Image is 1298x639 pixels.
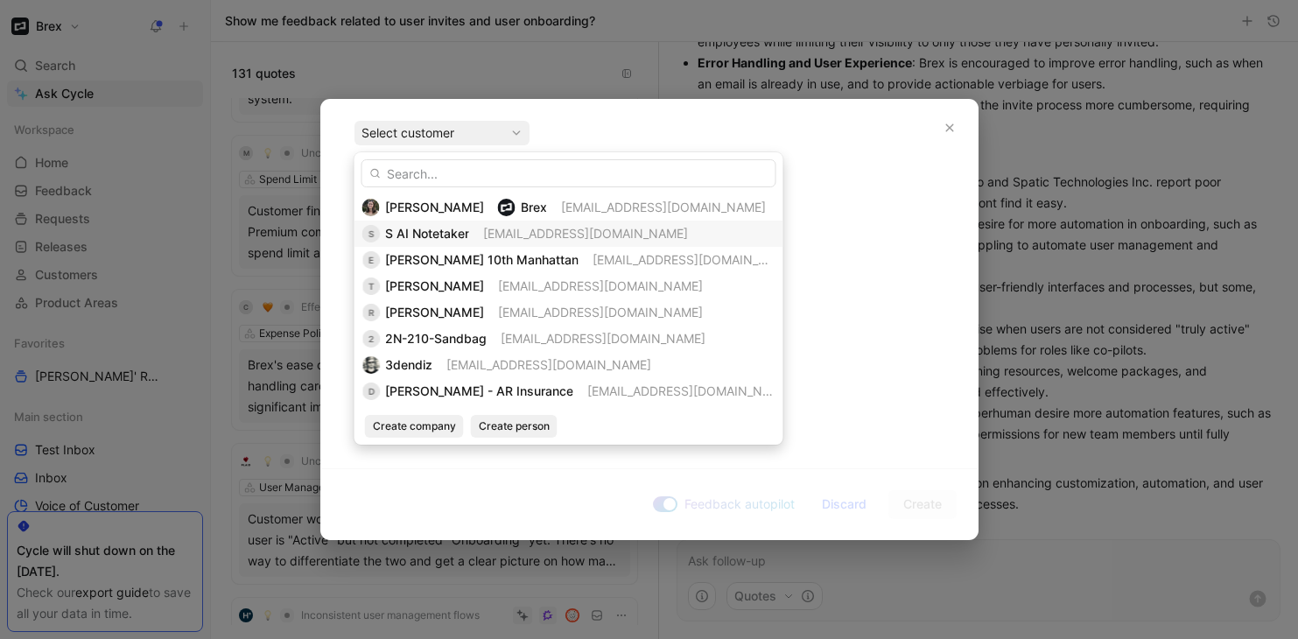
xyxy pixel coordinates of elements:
[362,199,380,216] img: 5555228917363_73f38fc2a4d32568883a_192.jpg
[385,278,484,293] span: [PERSON_NAME]
[446,357,651,372] span: [EMAIL_ADDRESS][DOMAIN_NAME]
[362,225,380,242] div: S
[501,331,705,346] span: [EMAIL_ADDRESS][DOMAIN_NAME]
[593,252,797,267] span: [EMAIL_ADDRESS][DOMAIN_NAME]
[498,305,703,319] span: [EMAIL_ADDRESS][DOMAIN_NAME]
[385,331,487,346] span: 2N-210-Sandbag
[471,415,558,438] button: Create person
[479,418,550,435] span: Create person
[385,252,579,267] span: [PERSON_NAME] 10th Manhattan
[362,251,380,269] div: E
[385,226,469,241] span: S AI Notetaker
[385,305,484,319] span: [PERSON_NAME]
[362,304,380,321] div: R
[561,200,766,214] span: [EMAIL_ADDRESS][DOMAIN_NAME]
[385,357,432,372] span: 3dendiz
[385,200,484,214] span: [PERSON_NAME]
[521,200,547,214] span: Brex
[498,278,703,293] span: [EMAIL_ADDRESS][DOMAIN_NAME]
[362,356,380,374] img: 973206715171_a296c5560a034e311445_192.jpg
[498,199,516,216] img: logo
[362,383,380,400] div: D
[587,383,792,398] span: [EMAIL_ADDRESS][DOMAIN_NAME]
[385,383,573,398] span: [PERSON_NAME] - AR Insurance
[362,277,380,295] div: T
[361,159,776,187] input: Search...
[373,418,456,435] span: Create company
[483,226,688,241] span: [EMAIL_ADDRESS][DOMAIN_NAME]
[365,415,464,438] button: Create company
[362,330,380,348] div: 2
